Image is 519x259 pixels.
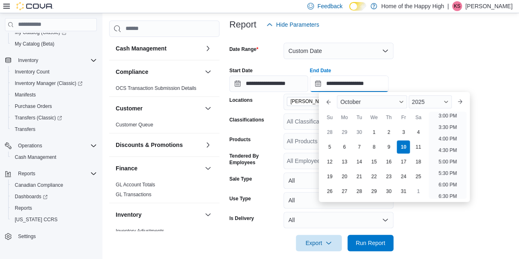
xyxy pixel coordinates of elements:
label: Products [229,136,251,143]
div: day-30 [382,185,395,198]
div: day-28 [352,185,366,198]
a: My Catalog (Classic) [8,27,100,38]
a: Transfers (Classic) [8,112,100,124]
button: Compliance [203,67,213,77]
a: Inventory Manager (Classic) [11,78,86,88]
div: day-1 [367,126,380,139]
button: Customer [203,103,213,113]
button: Manifests [8,89,100,101]
span: Reports [15,205,32,211]
li: 6:30 PM [435,191,460,201]
button: Customer [116,104,201,112]
div: Sa [412,111,425,124]
span: GL Account Totals [116,181,155,188]
div: Kelsey Short [452,1,462,11]
div: day-11 [412,140,425,154]
button: [US_STATE] CCRS [8,214,100,225]
span: Warman - Second Ave - Prairie Records [287,97,365,106]
span: My Catalog (Classic) [11,28,97,37]
a: GL Transactions [116,192,151,197]
span: Dashboards [15,193,48,200]
span: GL Transactions [116,191,151,198]
button: Discounts & Promotions [116,141,201,149]
span: Reports [15,169,97,179]
button: Inventory [116,211,201,219]
span: Feedback [317,2,342,10]
span: Inventory Manager (Classic) [15,80,82,87]
span: Inventory Count [15,69,50,75]
label: Sale Type [229,176,252,182]
button: Inventory [203,210,213,220]
div: day-15 [367,155,380,168]
a: Canadian Compliance [11,180,66,190]
a: OCS Transaction Submission Details [116,85,197,91]
button: Custom Date [284,43,393,59]
h3: Compliance [116,68,148,76]
span: Export [301,235,337,251]
button: Reports [8,202,100,214]
span: Operations [18,142,42,149]
span: Reports [18,170,35,177]
div: day-1 [412,185,425,198]
span: Purchase Orders [11,101,97,111]
span: Operations [15,141,97,151]
button: Reports [15,169,39,179]
label: Tendered By Employees [229,153,280,166]
a: Reports [11,203,35,213]
span: Washington CCRS [11,215,97,225]
span: Cash Management [15,154,56,160]
button: Reports [2,168,100,179]
a: Cash Management [11,152,59,162]
li: 5:00 PM [435,157,460,167]
span: My Catalog (Classic) [15,29,66,36]
li: 6:00 PM [435,180,460,190]
input: Press the down key to open a popover containing a calendar. [229,76,308,92]
a: GL Account Totals [116,182,155,188]
a: My Catalog (Beta) [11,39,58,49]
button: Cash Management [203,44,213,53]
span: Transfers [11,124,97,134]
div: day-2 [382,126,395,139]
button: Canadian Compliance [8,179,100,191]
a: Inventory Manager (Classic) [8,78,100,89]
span: Manifests [15,92,36,98]
h3: Inventory [116,211,142,219]
div: day-13 [338,155,351,168]
div: Customer [109,120,219,133]
span: Canadian Compliance [15,182,63,188]
span: Inventory [15,55,97,65]
div: day-18 [412,155,425,168]
span: Canadian Compliance [11,180,97,190]
button: Purchase Orders [8,101,100,112]
span: Settings [18,233,36,240]
button: Transfers [8,124,100,135]
div: October, 2025 [322,125,425,199]
div: day-10 [397,140,410,154]
span: 2025 [412,99,425,105]
input: Press the down key to enter a popover containing a calendar. Press the escape key to close the po... [310,76,389,92]
span: Reports [11,203,97,213]
button: Cash Management [116,44,201,53]
div: day-30 [352,126,366,139]
button: All [284,192,393,209]
li: 4:00 PM [435,134,460,144]
a: Dashboards [8,191,100,202]
label: Locations [229,97,253,103]
h3: Customer [116,104,142,112]
div: Button. Open the month selector. October is currently selected. [337,95,407,108]
button: Inventory [15,55,41,65]
div: day-17 [397,155,410,168]
div: day-19 [323,170,336,183]
span: My Catalog (Beta) [15,41,55,47]
h3: Finance [116,164,137,172]
p: Home of the Happy High [381,1,444,11]
span: Settings [15,231,97,241]
div: day-24 [397,170,410,183]
img: Cova [16,2,53,10]
span: October [340,99,361,105]
span: [US_STATE] CCRS [15,216,57,223]
label: End Date [310,67,331,74]
div: day-8 [367,140,380,154]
